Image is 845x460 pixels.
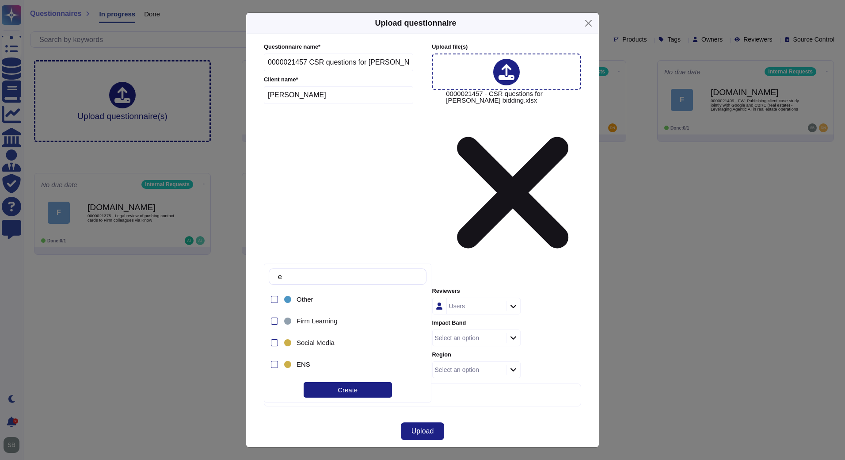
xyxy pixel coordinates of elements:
[282,376,417,396] div: Engage technical team
[282,354,417,374] div: ENS
[582,16,595,30] button: Close
[432,43,468,50] span: Upload file (s)
[264,86,413,104] input: Enter company name of the client
[432,320,581,326] label: Impact Band
[282,316,293,326] div: Firm Learning
[304,382,392,398] div: Create
[375,17,456,29] h5: Upload questionnaire
[282,333,417,353] div: Social Media
[282,289,417,309] div: Other
[297,339,335,347] span: Social Media
[264,54,413,71] input: Enter questionnaire name
[297,295,313,303] span: Other
[282,311,417,331] div: Firm Learning
[401,422,445,440] button: Upload
[297,360,414,368] div: ENS
[282,294,293,305] div: Other
[297,339,414,347] div: Social Media
[297,317,338,325] span: Firm Learning
[435,335,479,341] div: Select an option
[435,367,479,373] div: Select an option
[264,77,413,83] label: Client name
[411,428,434,435] span: Upload
[282,337,293,348] div: Social Media
[432,288,581,294] label: Reviewers
[449,303,465,309] div: Users
[297,317,414,325] div: Firm Learning
[282,359,293,370] div: ENS
[297,360,310,368] span: ENS
[432,352,581,358] label: Region
[274,269,426,284] input: Search by keywords
[446,90,580,282] span: 0000021457 - CSR questions for [PERSON_NAME] bidding.xlsx
[264,44,413,50] label: Questionnaire name
[297,295,414,303] div: Other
